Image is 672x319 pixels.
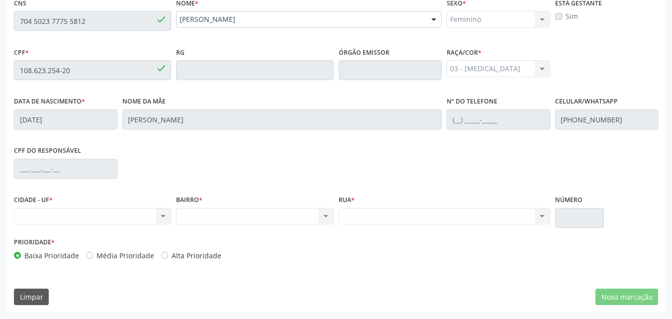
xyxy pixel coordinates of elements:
[24,250,79,261] label: Baixa Prioridade
[555,193,582,208] label: Número
[176,193,202,208] label: BAIRRO
[14,45,29,60] label: CPF
[339,193,355,208] label: Rua
[122,94,166,109] label: Nome da mãe
[447,45,481,60] label: Raça/cor
[176,45,185,60] label: RG
[14,193,53,208] label: CIDADE - UF
[14,235,55,250] label: Prioridade
[14,159,117,179] input: ___.___.___-__
[555,109,659,129] input: (__) _____-_____
[14,94,85,109] label: Data de nascimento
[595,289,658,306] button: Nova marcação
[555,94,618,109] label: Celular/WhatsApp
[339,45,389,60] label: Órgão emissor
[14,109,117,129] input: __/__/____
[172,250,221,261] label: Alta Prioridade
[96,250,154,261] label: Média Prioridade
[447,94,497,109] label: Nº do Telefone
[156,63,167,74] span: done
[156,14,167,25] span: done
[566,11,578,21] label: Sim
[14,143,81,159] label: CPF do responsável
[180,14,421,24] span: [PERSON_NAME]
[447,109,550,129] input: (__) _____-_____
